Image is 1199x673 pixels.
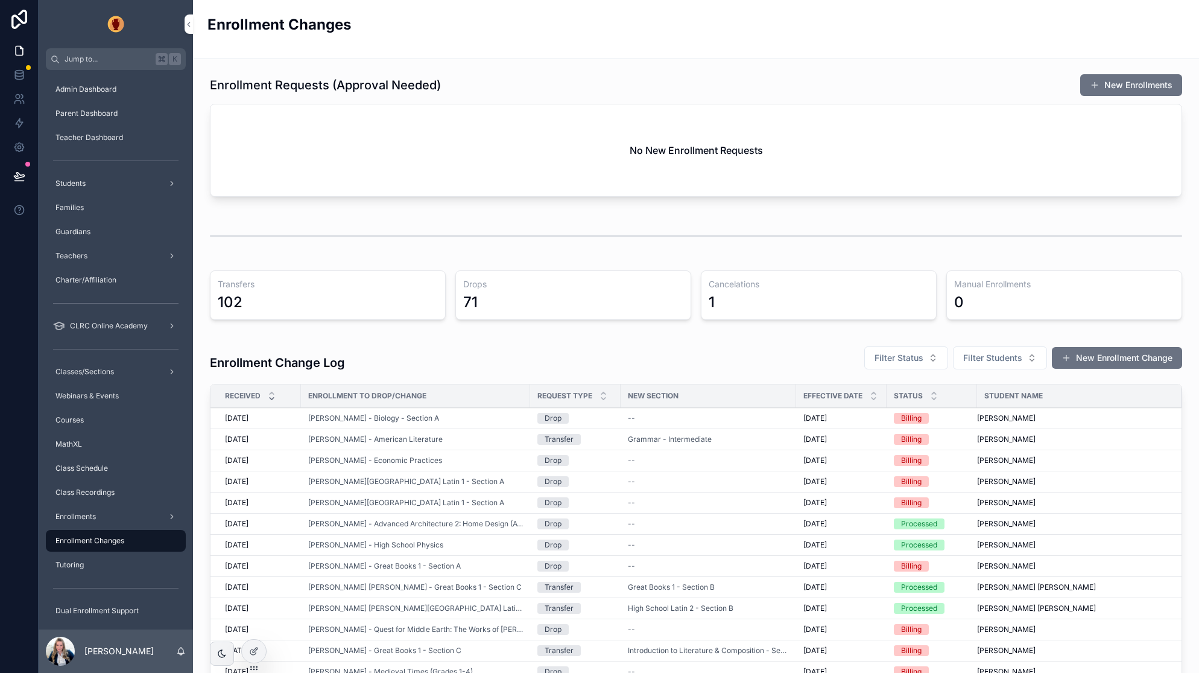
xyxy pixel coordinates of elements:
[225,413,248,423] span: [DATE]
[55,85,116,94] span: Admin Dashboard
[308,604,523,613] a: [PERSON_NAME] [PERSON_NAME][GEOGRAPHIC_DATA] Latin 2 - Section A
[977,498,1167,508] a: [PERSON_NAME]
[46,48,186,70] button: Jump to...K
[803,391,862,401] span: Effective Date
[46,458,186,479] a: Class Schedule
[65,54,151,64] span: Jump to...
[46,385,186,407] a: Webinars & Events
[894,455,970,466] a: Billing
[630,143,763,158] h2: No New Enrollment Requests
[977,540,1167,550] a: [PERSON_NAME]
[46,506,186,528] a: Enrollments
[901,624,922,635] div: Billing
[628,625,635,634] span: --
[106,14,125,34] img: App logo
[628,604,789,613] a: High School Latin 2 - Section B
[225,561,248,571] span: [DATE]
[894,624,970,635] a: Billing
[55,488,115,497] span: Class Recordings
[977,561,1167,571] a: [PERSON_NAME]
[225,519,294,529] a: [DATE]
[894,391,923,401] span: Status
[803,604,827,613] span: [DATE]
[901,434,922,445] div: Billing
[308,413,439,423] a: [PERSON_NAME] - Biology - Section A
[894,645,970,656] a: Billing
[225,498,294,508] a: [DATE]
[803,540,879,550] a: [DATE]
[977,519,1167,529] a: [PERSON_NAME]
[628,413,635,423] span: --
[977,498,1036,508] span: [PERSON_NAME]
[803,646,879,655] a: [DATE]
[225,604,248,613] span: [DATE]
[46,600,186,622] a: Dual Enrollment Support
[803,519,879,529] a: [DATE]
[628,561,635,571] span: --
[875,352,923,364] span: Filter Status
[977,604,1167,613] a: [PERSON_NAME] [PERSON_NAME]
[308,646,523,655] a: [PERSON_NAME] - Great Books 1 - Section C
[225,625,294,634] a: [DATE]
[225,582,294,592] a: [DATE]
[803,413,879,423] a: [DATE]
[308,561,461,571] a: [PERSON_NAME] - Great Books 1 - Section A
[803,582,827,592] span: [DATE]
[545,434,574,445] div: Transfer
[537,582,613,593] a: Transfer
[225,456,248,465] span: [DATE]
[463,293,478,312] div: 71
[628,435,712,444] span: Grammar - Intermediate
[308,498,523,508] a: [PERSON_NAME][GEOGRAPHIC_DATA] Latin 1 - Section A
[803,456,827,465] span: [DATE]
[308,477,504,486] a: [PERSON_NAME][GEOGRAPHIC_DATA] Latin 1 - Section A
[803,498,827,508] span: [DATE]
[628,604,733,613] span: High School Latin 2 - Section B
[977,456,1036,465] span: [PERSON_NAME]
[308,582,523,592] a: [PERSON_NAME] [PERSON_NAME] - Great Books 1 - Section C
[46,361,186,383] a: Classes/Sections
[55,251,87,261] span: Teachers
[628,413,789,423] a: --
[46,269,186,291] a: Charter/Affiliation
[46,173,186,194] a: Students
[55,367,114,377] span: Classes/Sections
[55,606,139,616] span: Dual Enrollment Support
[1080,74,1182,96] a: New Enrollments
[1052,347,1182,369] button: New Enrollment Change
[55,415,84,425] span: Courses
[537,540,613,550] a: Drop
[537,476,613,487] a: Drop
[308,561,523,571] a: [PERSON_NAME] - Great Books 1 - Section A
[901,413,922,424] div: Billing
[537,518,613,529] a: Drop
[977,582,1167,592] a: [PERSON_NAME] [PERSON_NAME]
[954,293,964,312] div: 0
[55,464,108,473] span: Class Schedule
[803,561,879,571] a: [DATE]
[545,561,562,572] div: Drop
[977,519,1036,529] span: [PERSON_NAME]
[628,540,635,550] span: --
[308,519,523,529] span: [PERSON_NAME] - Advanced Architecture 2: Home Design (AYOP)
[977,413,1036,423] span: [PERSON_NAME]
[308,435,443,444] a: [PERSON_NAME] - American Literature
[55,227,90,237] span: Guardians
[537,497,613,508] a: Drop
[709,278,929,290] h3: Cancelations
[70,321,148,331] span: CLRC Online Academy
[894,561,970,572] a: Billing
[308,540,443,550] a: [PERSON_NAME] - High School Physics
[977,646,1036,655] span: [PERSON_NAME]
[308,435,523,444] a: [PERSON_NAME] - American Literature
[55,179,86,188] span: Students
[46,245,186,267] a: Teachers
[894,497,970,508] a: Billing
[628,456,635,465] span: --
[628,391,679,401] span: New Section
[308,498,504,508] a: [PERSON_NAME][GEOGRAPHIC_DATA] Latin 1 - Section A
